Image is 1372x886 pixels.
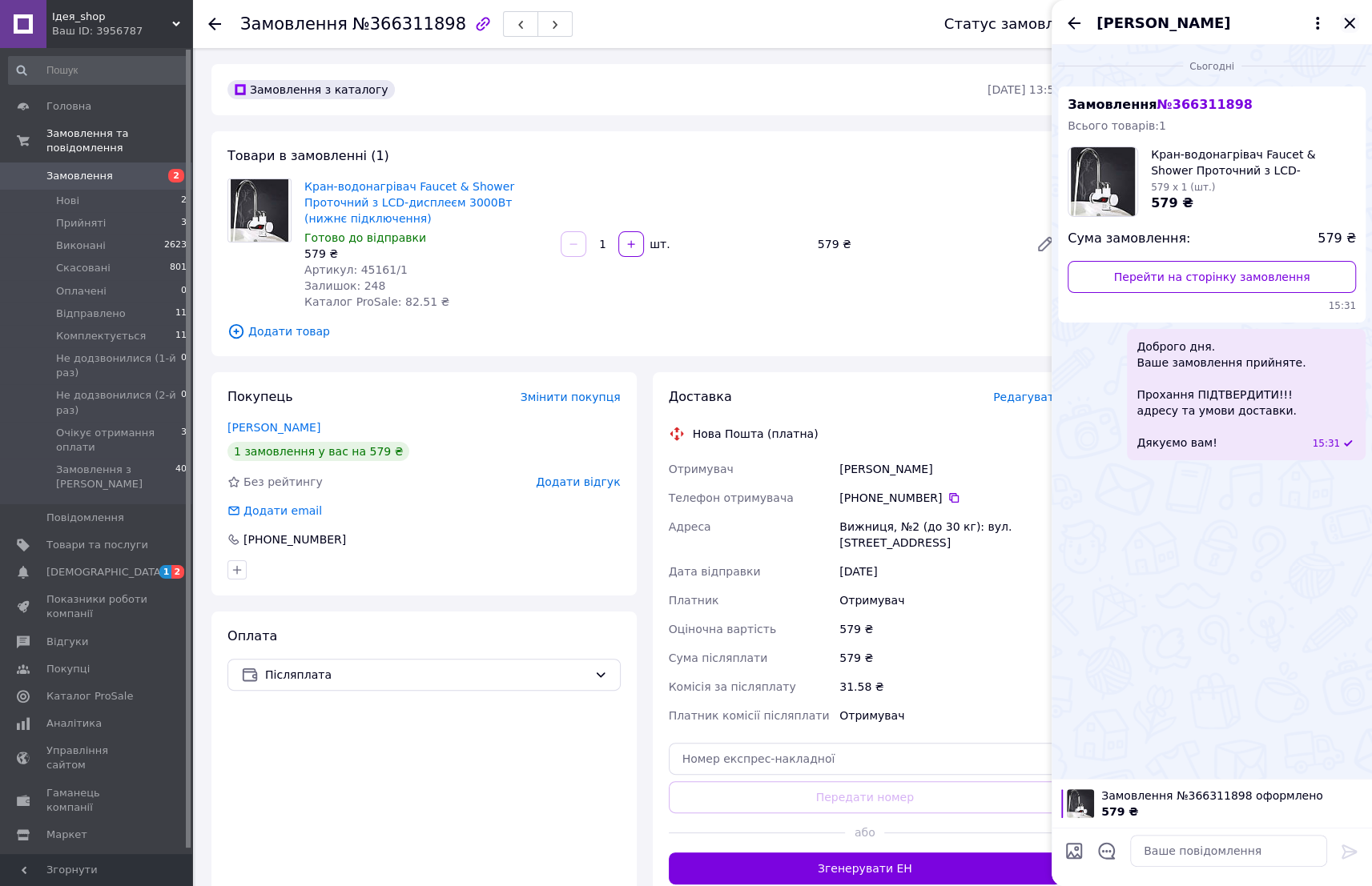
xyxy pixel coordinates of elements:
[1058,58,1366,74] div: 12.10.2025
[227,80,395,99] div: Замовлення з каталогу
[836,512,1064,557] div: Вижниця, №2 (до 30 кг): вул. [STREET_ADDRESS]
[646,236,671,252] div: шт.
[836,615,1064,643] div: 579 ₴
[175,307,187,321] span: 11
[1151,182,1215,193] span: 579 x 1 (шт.)
[227,421,320,434] a: [PERSON_NAME]
[1340,14,1359,33] button: Закрити
[170,261,187,275] span: 801
[1068,299,1356,313] span: 15:31 12.10.2025
[521,391,621,403] span: Змінити покупця
[231,179,288,242] img: Кран-водонагрівач Faucet & Shower Проточний з LCD-дисплеєм 3000Вт (нижнє підключення)
[164,239,187,253] span: 2623
[46,565,165,579] span: [DEMOGRAPHIC_DATA]
[56,329,146,343] span: Комплектується
[1068,97,1253,112] span: Замовлення
[242,503,324,519] div: Додати email
[1096,13,1327,34] button: [PERSON_NAME]
[1068,261,1356,293] a: Перейти на сторінку замовлення
[46,635,88,649] span: Відгуки
[1068,230,1190,248] span: Сума замовлення:
[689,426,823,442] div: Нова Пошта (платна)
[1312,437,1340,451] span: 15:31 12.10.2025
[243,475,323,488] span: Без рейтингу
[159,565,172,579] span: 1
[1071,147,1134,216] img: 5826224694_w100_h100_kran-vodonagrevatel-faucet-and-.jpg
[227,389,293,404] span: Покупець
[46,828,87,842] span: Маркет
[669,623,776,635] span: Оціночна вартість
[352,14,466,34] span: №366311898
[993,391,1061,403] span: Редагувати
[181,216,187,231] span: 3
[536,475,620,488] span: Додати відгук
[1096,13,1230,34] span: [PERSON_NAME]
[227,442,409,461] div: 1 замовлення у вас на 579 ₴
[8,56,188,85] input: Пошук
[56,351,181,380] span: Не додзвонилися (1-й раз)
[304,180,514,225] a: Кран-водонагрівач Faucet & Shower Проточний з LCD-дисплеєм 3000Вт (нижнє підключення)
[181,351,187,380] span: 0
[304,231,426,244] span: Готово до відправки
[669,594,719,607] span: Платник
[836,701,1064,730] div: Отримувач
[46,126,192,155] span: Замовлення та повідомлення
[1137,339,1306,451] span: Доброго дня. Ваше замовлення прийняте. Прохання ПІДТВЕРДИТИ!!! адресу та умови доставки. Дякуємо ...
[56,284,107,299] span: Оплачені
[836,643,1064,672] div: 579 ₴
[208,16,221,32] div: Повернутися назад
[669,491,794,504] span: Телефон отримувача
[304,263,408,276] span: Артикул: 45161/1
[1183,60,1241,74] span: Сьогодні
[56,194,79,208] span: Нові
[46,786,148,815] span: Гаманець компанії
[669,852,1062,884] button: Згенерувати ЕН
[1029,228,1061,260] a: Редагувати
[669,463,734,475] span: Отримувач
[1101,805,1138,818] span: 579 ₴
[836,586,1064,615] div: Отримувач
[46,99,91,114] span: Головна
[56,261,111,275] span: Скасовані
[836,557,1064,586] div: [DATE]
[56,216,106,231] span: Прийняті
[46,744,148,772] span: Управління сайтом
[46,538,148,552] span: Товари та послуги
[46,169,113,183] span: Замовлення
[988,83,1061,96] time: [DATE] 13:58
[46,511,124,525] span: Повідомлення
[1067,789,1093,818] img: 5826224694_w100_h100_kran-vodonagrevatel-faucet-and-.jpg
[1318,230,1356,248] span: 579 ₴
[1151,195,1193,210] span: 579 ₴
[1064,14,1084,33] button: Назад
[811,233,1023,255] div: 579 ₴
[168,169,184,182] span: 2
[46,716,102,731] span: Аналітика
[46,689,133,704] span: Каталог ProSale
[265,666,588,684] span: Післяплата
[240,14,348,34] span: Замовлення
[1151,146,1356,178] span: Кран-водонагрівач Faucet & Shower Проточний з LCD-дисплеєм 3000Вт (нижнє підключення)
[1157,97,1252,112] span: № 366311898
[56,239,106,253] span: Виконані
[836,672,1064,701] div: 31.58 ₴
[46,662,90,676] span: Покупці
[669,709,830,722] span: Платник комісії післяплати
[1101,788,1362,804] span: Замовлення №366311898 оформлено
[836,455,1064,483] div: [PERSON_NAME]
[227,148,389,163] span: Товари в замовленні (1)
[669,389,732,404] span: Доставка
[669,743,1062,775] input: Номер експрес-накладної
[304,295,449,308] span: Каталог ProSale: 82.51 ₴
[181,284,187,299] span: 0
[181,426,187,455] span: 3
[669,680,796,693] span: Комісія за післяплату
[181,194,187,208] span: 2
[56,388,181,417] span: Не додзвонилися (2-й раз)
[944,16,1092,32] div: Статус замовлення
[669,651,768,664] span: Сума післяплати
[46,592,148,621] span: Показники роботи компанії
[845,824,884,840] span: або
[227,323,1061,340] span: Додати товар
[226,503,324,519] div: Додати email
